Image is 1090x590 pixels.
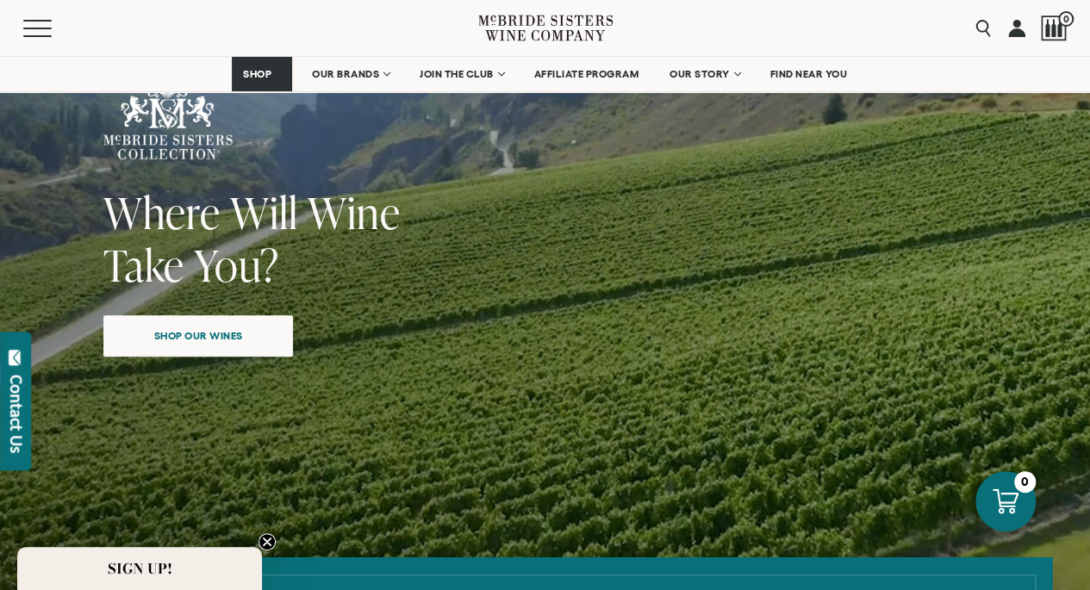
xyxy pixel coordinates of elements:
a: AFFILIATE PROGRAM [523,57,651,91]
span: AFFILIATE PROGRAM [534,68,639,80]
span: Wine [308,183,401,242]
span: OUR STORY [670,68,730,80]
span: SIGN UP! [108,558,172,579]
span: FIND NEAR YOU [770,68,848,80]
a: OUR BRANDS [301,57,400,91]
a: SHOP [232,57,292,91]
button: Close teaser [258,533,276,550]
div: SIGN UP!Close teaser [17,547,262,590]
a: FIND NEAR YOU [759,57,859,91]
a: JOIN THE CLUB [408,57,514,91]
span: OUR BRANDS [312,68,379,80]
div: Contact Us [8,375,25,453]
div: 0 [1014,471,1036,493]
a: Shop our wines [103,315,293,357]
span: Will [230,183,298,242]
span: 0 [1058,11,1074,27]
span: SHOP [243,68,272,80]
span: Take [103,235,184,295]
span: You? [194,235,279,295]
span: JOIN THE CLUB [420,68,494,80]
button: Mobile Menu Trigger [23,20,85,37]
a: OUR STORY [658,57,751,91]
span: Shop our wines [124,319,273,352]
span: Where [103,183,221,242]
